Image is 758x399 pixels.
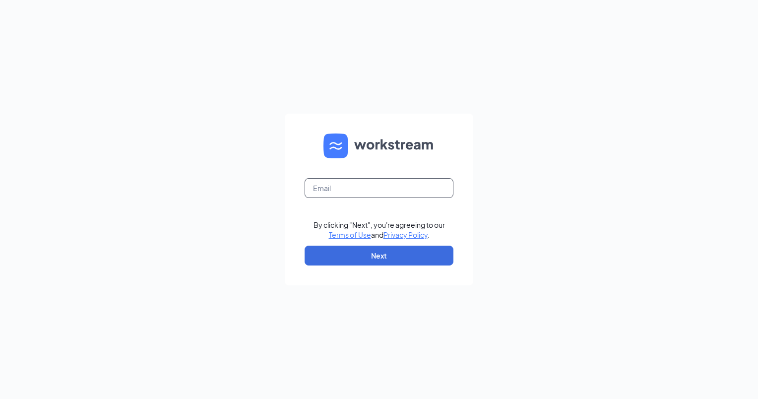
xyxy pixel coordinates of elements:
a: Terms of Use [329,230,371,239]
input: Email [305,178,453,198]
a: Privacy Policy [383,230,428,239]
div: By clicking "Next", you're agreeing to our and . [314,220,445,240]
img: WS logo and Workstream text [323,133,435,158]
button: Next [305,246,453,266]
